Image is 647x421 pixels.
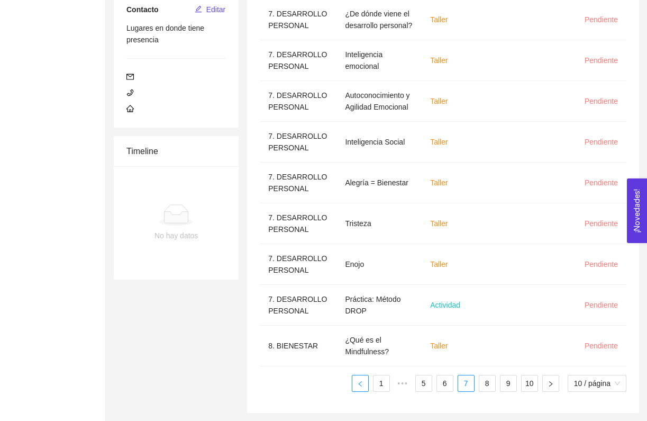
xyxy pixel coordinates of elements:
[194,1,226,18] button: editEditar
[260,40,336,81] td: 7. DESARROLLO PERSONAL
[500,375,517,392] li: 9
[585,260,618,268] span: Pendiente
[542,375,559,392] button: right
[336,244,422,285] td: Enojo
[479,375,495,391] a: 8
[585,97,618,105] span: Pendiente
[479,375,496,392] li: 8
[585,15,618,24] span: Pendiente
[336,285,422,326] td: Práctica: Método DROP
[574,375,620,391] span: 10 / página
[585,178,618,187] span: Pendiente
[260,326,336,366] td: 8. BIENESTAR
[260,122,336,163] td: 7. DESARROLLO PERSONAL
[521,375,538,392] li: 10
[352,375,369,392] li: Página anterior
[126,73,134,80] span: mail
[336,163,422,203] td: Alegría = Bienestar
[585,342,618,350] span: Pendiente
[585,138,618,146] span: Pendiente
[415,375,432,392] li: 5
[336,203,422,244] td: Tristeza
[260,285,336,326] td: 7. DESARROLLO PERSONAL
[430,97,448,105] span: Taller
[568,375,626,392] div: tamaño de página
[135,230,217,241] div: No hay datos
[336,122,422,163] td: Inteligencia Social
[394,375,411,392] li: 5 páginas previas
[357,381,363,387] span: left
[394,375,411,392] span: •••
[126,89,134,96] span: phone
[500,375,516,391] a: 9
[585,301,618,309] span: Pendiente
[260,203,336,244] td: 7. DESARROLLO PERSONAL
[430,15,448,24] span: Taller
[430,260,448,268] span: Taller
[430,301,460,309] span: Actividad
[436,375,453,392] li: 6
[548,381,554,387] span: right
[206,4,226,15] span: Editar
[430,219,448,228] span: Taller
[458,375,475,392] li: 7
[585,56,618,65] span: Pendiente
[416,375,432,391] a: 5
[542,375,559,392] li: Página siguiente
[458,375,474,391] a: 7
[627,178,647,243] button: Open Feedback Widget
[336,326,422,366] td: ¿Qué es el Mindfulness?
[430,138,448,146] span: Taller
[126,24,204,44] span: Lugares en donde tiene presencia
[260,244,336,285] td: 7. DESARROLLO PERSONAL
[585,219,618,228] span: Pendiente
[522,375,537,391] a: 10
[126,136,226,166] div: Timeline
[336,40,422,81] td: Inteligencia emocional
[373,375,390,392] li: 1
[260,81,336,122] td: 7. DESARROLLO PERSONAL
[437,375,453,391] a: 6
[126,5,159,14] span: Contacto
[126,105,134,112] span: home
[260,163,336,203] td: 7. DESARROLLO PERSONAL
[430,56,448,65] span: Taller
[373,375,389,391] a: 1
[352,375,369,392] button: left
[430,178,448,187] span: Taller
[336,81,422,122] td: Autoconocimiento y Agilidad Emocional
[195,5,202,14] span: edit
[430,342,448,350] span: Taller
